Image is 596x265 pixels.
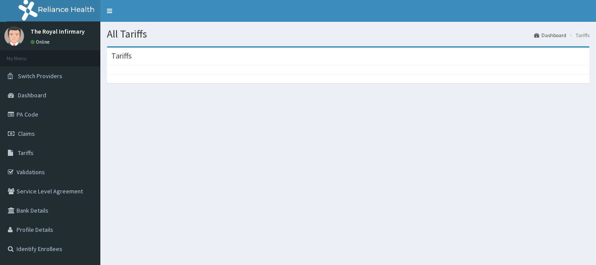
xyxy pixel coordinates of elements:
[31,28,85,34] p: The Royal Infirmary
[111,52,132,60] h3: Tariffs
[18,72,62,80] span: Switch Providers
[18,91,46,99] span: Dashboard
[107,28,589,40] h1: All Tariffs
[31,39,51,45] a: Online
[4,26,24,46] img: User Image
[534,31,566,39] a: Dashboard
[18,130,35,138] span: Claims
[18,149,34,157] span: Tariffs
[567,31,589,39] li: Tariffs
